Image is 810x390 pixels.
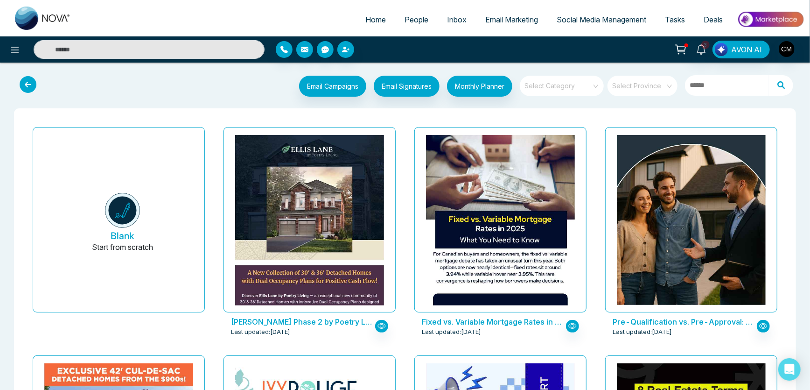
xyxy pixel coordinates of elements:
[690,41,712,57] a: 3
[447,76,512,97] button: Monthly Planner
[366,76,440,99] a: Email Signatures
[476,11,547,28] a: Email Marketing
[356,11,395,28] a: Home
[778,358,801,381] div: Open Intercom Messenger
[395,11,438,28] a: People
[737,9,804,30] img: Market-place.gif
[422,316,563,327] p: Fixed vs. Variable Mortgage Rates in 2025: What You Need to Know
[231,316,372,327] p: Ellis Lane Phase 2 by Poetry Living
[422,327,481,337] span: Last updated: [DATE]
[665,15,685,24] span: Tasks
[656,11,694,28] a: Tasks
[231,327,290,337] span: Last updated: [DATE]
[779,41,795,57] img: User Avatar
[92,241,153,264] p: Start from scratch
[731,44,762,55] span: AVON AI
[694,11,732,28] a: Deals
[613,327,672,337] span: Last updated: [DATE]
[105,193,140,228] img: novacrm
[374,76,440,97] button: Email Signatures
[704,15,723,24] span: Deals
[447,15,467,24] span: Inbox
[111,230,134,241] h5: Blank
[701,41,710,49] span: 3
[292,81,366,90] a: Email Campaigns
[48,135,197,312] button: BlankStart from scratch
[440,76,512,99] a: Monthly Planner
[365,15,386,24] span: Home
[405,15,428,24] span: People
[15,7,71,30] img: Nova CRM Logo
[485,15,538,24] span: Email Marketing
[715,43,728,56] img: Lead Flow
[438,11,476,28] a: Inbox
[613,316,754,327] p: Pre-Qualification vs. Pre-Approval: Know the Key Difference
[547,11,656,28] a: Social Media Management
[557,15,646,24] span: Social Media Management
[299,76,366,97] button: Email Campaigns
[712,41,770,58] button: AVON AI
